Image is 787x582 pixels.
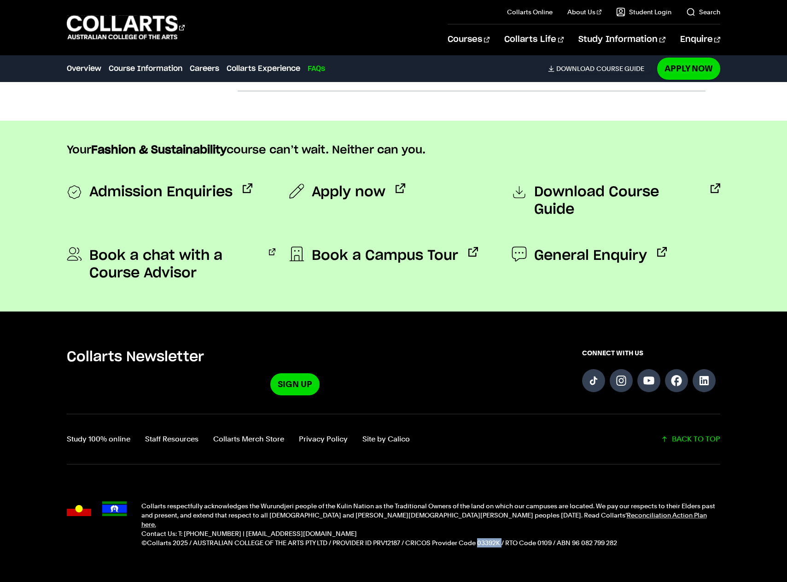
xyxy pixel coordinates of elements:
[299,433,348,446] a: Privacy Policy
[26,15,45,22] div: v 4.0.25
[67,63,101,74] a: Overview
[67,247,275,282] a: Book a chat with a Course Advisor
[141,529,720,538] p: Contact Us: T: [PHONE_NUMBER] | [EMAIL_ADDRESS][DOMAIN_NAME]
[91,145,227,156] strong: Fashion & Sustainability
[145,433,198,446] a: Staff Resources
[141,538,720,547] p: ©Collarts 2025 / AUSTRALIAN COLLEGE OF THE ARTS PTY LTD / PROVIDER ID PRV12187 / CRICOS Provider ...
[637,369,660,392] a: Follow us on YouTube
[582,348,720,395] div: Connect with us on social media
[67,143,720,158] p: Your course can’t wait. Neither can you.
[102,501,127,516] img: Torres Strait Islander flag
[15,15,22,22] img: logo_orange.svg
[610,369,633,392] a: Follow us on Instagram
[680,24,720,55] a: Enquire
[556,65,595,73] span: Download
[227,63,300,74] a: Collarts Experience
[27,53,34,61] img: tab_domain_overview_orange.svg
[657,58,720,79] a: Apply Now
[67,14,185,41] div: Go to homepage
[109,63,182,74] a: Course Information
[67,433,410,446] nav: Footer navigation
[504,24,564,55] a: Collarts Life
[567,7,601,17] a: About Us
[661,433,720,446] a: Scroll back to top of the page
[534,183,700,218] span: Download Course Guide
[507,7,553,17] a: Collarts Online
[289,247,478,265] a: Book a Campus Tour
[67,433,130,446] a: Study 100% online
[141,511,707,528] a: Reconciliation Action Plan here.
[24,24,101,31] div: Domain: [DOMAIN_NAME]
[512,183,720,218] a: Download Course Guide
[213,433,284,446] a: Collarts Merch Store
[582,348,720,358] span: CONNECT WITH US
[15,24,22,31] img: website_grey.svg
[289,183,405,201] a: Apply now
[67,348,523,366] h5: Collarts Newsletter
[534,247,647,265] span: General Enquiry
[665,369,688,392] a: Follow us on Facebook
[312,247,458,265] span: Book a Campus Tour
[616,7,671,17] a: Student Login
[89,183,233,202] span: Admission Enquiries
[578,24,665,55] a: Study Information
[312,183,385,201] span: Apply now
[103,54,152,60] div: Keywords by Traffic
[308,63,325,74] a: FAQs
[67,414,720,464] div: Additional links and back-to-top button
[89,247,258,282] span: Book a chat with a Course Advisor
[362,433,410,446] a: Site by Calico
[693,369,716,392] a: Follow us on LinkedIn
[67,183,252,202] a: Admission Enquiries
[512,247,667,265] a: General Enquiry
[582,369,605,392] a: Follow us on TikTok
[448,24,490,55] a: Courses
[37,54,82,60] div: Domain Overview
[190,63,219,74] a: Careers
[270,373,320,395] a: Sign Up
[686,7,720,17] a: Search
[548,65,652,73] a: DownloadCourse Guide
[67,501,91,516] img: Australian Aboriginal flag
[141,501,720,529] p: Collarts respectfully acknowledges the Wurundjeri people of the Kulin Nation as the Traditional O...
[93,53,100,61] img: tab_keywords_by_traffic_grey.svg
[67,501,127,547] div: Acknowledgment flags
